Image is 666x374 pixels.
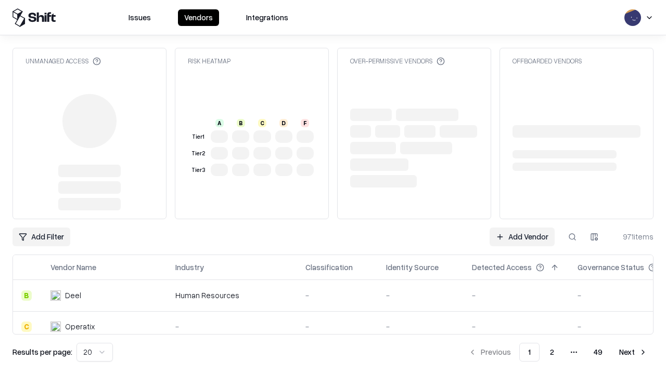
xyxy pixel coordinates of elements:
div: - [305,290,369,301]
button: Vendors [178,9,219,26]
button: 2 [542,343,562,362]
img: Operatix [50,322,61,332]
div: Tier 3 [190,166,207,175]
div: Operatix [65,321,95,332]
div: F [301,119,309,127]
div: - [175,321,289,332]
p: Results per page: [12,346,72,357]
a: Add Vendor [490,228,555,246]
div: Governance Status [578,262,644,273]
img: Deel [50,290,61,301]
div: Over-Permissive Vendors [350,57,445,65]
div: B [21,290,32,301]
div: Identity Source [386,262,439,273]
button: Next [613,343,654,362]
button: Add Filter [12,228,70,246]
div: Risk Heatmap [188,57,230,65]
div: Industry [175,262,204,273]
div: D [279,119,288,127]
button: Integrations [240,9,294,26]
div: 971 items [612,231,654,242]
div: A [215,119,224,127]
div: Classification [305,262,353,273]
div: Tier 2 [190,149,207,158]
div: - [472,321,561,332]
div: C [258,119,266,127]
button: 49 [585,343,611,362]
div: - [472,290,561,301]
div: Offboarded Vendors [513,57,582,65]
div: Human Resources [175,290,289,301]
div: Vendor Name [50,262,96,273]
div: - [386,321,455,332]
div: - [305,321,369,332]
button: 1 [519,343,540,362]
div: Deel [65,290,81,301]
div: Detected Access [472,262,532,273]
nav: pagination [462,343,654,362]
div: C [21,322,32,332]
div: Tier 1 [190,132,207,141]
div: B [237,119,245,127]
div: - [386,290,455,301]
button: Issues [122,9,157,26]
div: Unmanaged Access [25,57,101,65]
